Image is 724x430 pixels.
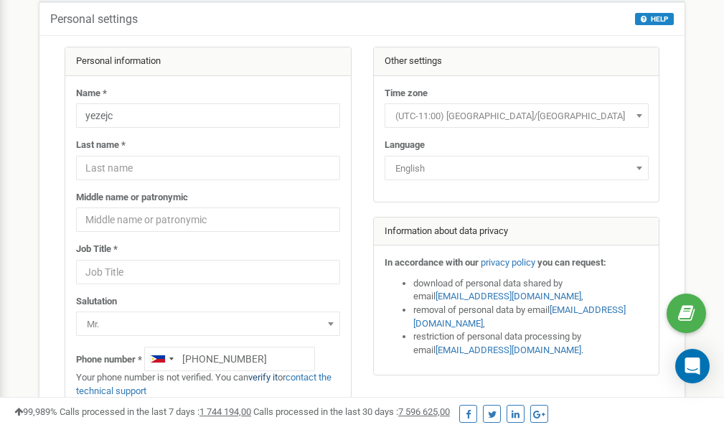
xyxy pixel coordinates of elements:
[413,304,649,330] li: removal of personal data by email ,
[385,139,425,152] label: Language
[144,347,315,371] input: +1-800-555-55-55
[76,260,340,284] input: Job Title
[413,304,626,329] a: [EMAIL_ADDRESS][DOMAIN_NAME]
[14,406,57,417] span: 99,989%
[390,159,644,179] span: English
[76,103,340,128] input: Name
[65,47,351,76] div: Personal information
[76,207,340,232] input: Middle name or patronymic
[385,257,479,268] strong: In accordance with our
[76,312,340,336] span: Mr.
[76,371,340,398] p: Your phone number is not verified. You can or
[436,345,581,355] a: [EMAIL_ADDRESS][DOMAIN_NAME]
[76,139,126,152] label: Last name *
[76,191,188,205] label: Middle name or patronymic
[50,13,138,26] h5: Personal settings
[413,330,649,357] li: restriction of personal data processing by email .
[413,277,649,304] li: download of personal data shared by email ,
[76,156,340,180] input: Last name
[199,406,251,417] u: 1 744 194,00
[385,156,649,180] span: English
[537,257,606,268] strong: you can request:
[76,295,117,309] label: Salutation
[635,13,674,25] button: HELP
[481,257,535,268] a: privacy policy
[374,218,659,246] div: Information about data privacy
[76,372,332,396] a: contact the technical support
[76,353,142,367] label: Phone number *
[398,406,450,417] u: 7 596 625,00
[385,103,649,128] span: (UTC-11:00) Pacific/Midway
[76,87,107,101] label: Name *
[675,349,710,383] div: Open Intercom Messenger
[145,347,178,370] div: Telephone country code
[76,243,118,256] label: Job Title *
[253,406,450,417] span: Calls processed in the last 30 days :
[374,47,659,76] div: Other settings
[436,291,581,302] a: [EMAIL_ADDRESS][DOMAIN_NAME]
[248,372,278,383] a: verify it
[60,406,251,417] span: Calls processed in the last 7 days :
[390,106,644,126] span: (UTC-11:00) Pacific/Midway
[385,87,428,101] label: Time zone
[81,314,335,335] span: Mr.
